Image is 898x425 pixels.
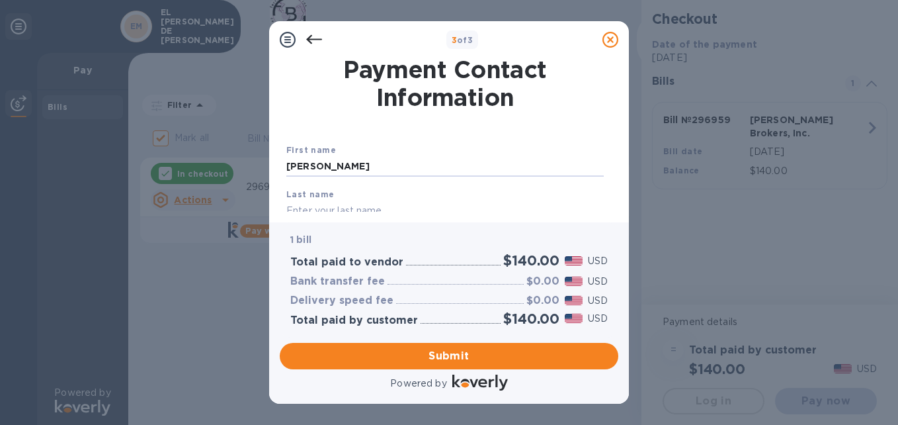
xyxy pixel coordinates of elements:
[390,377,446,391] p: Powered by
[565,256,583,265] img: USD
[290,256,403,269] h3: Total paid to vendor
[280,343,618,369] button: Submit
[588,254,608,268] p: USD
[565,296,583,305] img: USD
[503,310,559,327] h2: $140.00
[588,312,608,326] p: USD
[286,157,604,177] input: Enter your first name
[588,275,608,289] p: USD
[286,189,335,199] b: Last name
[290,295,393,307] h3: Delivery speed fee
[452,35,473,45] b: of 3
[286,201,604,220] input: Enter your last name
[526,275,559,288] h3: $0.00
[588,294,608,308] p: USD
[290,348,608,364] span: Submit
[565,314,583,323] img: USD
[286,145,336,155] b: First name
[452,35,457,45] span: 3
[526,295,559,307] h3: $0.00
[290,314,418,327] h3: Total paid by customer
[503,252,559,269] h2: $140.00
[452,375,508,391] img: Logo
[290,275,385,288] h3: Bank transfer fee
[290,234,311,245] b: 1 bill
[286,56,604,111] h1: Payment Contact Information
[565,277,583,286] img: USD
